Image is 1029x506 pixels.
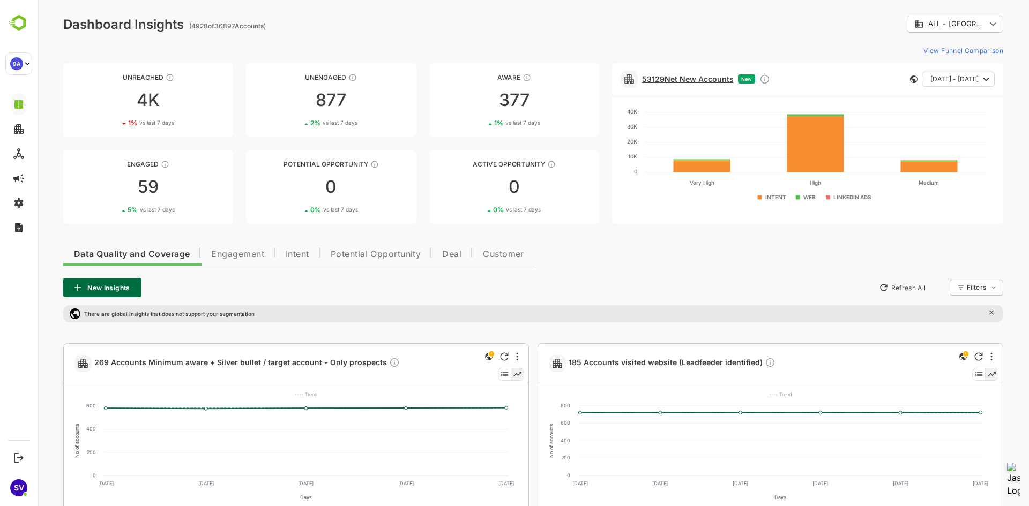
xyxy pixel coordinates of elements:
a: Potential OpportunityThese accounts are MQAs and can be passed on to Inside Sales00%vs last 7 days [208,150,378,224]
div: 0 [208,178,378,195]
text: 0 [596,168,600,175]
div: Unengaged [208,73,378,81]
div: 0 [392,178,562,195]
text: ---- Trend [732,391,755,397]
div: 5 % [90,206,137,214]
a: AwareThese accounts have just entered the buying cycle and need further nurturing3771%vs last 7 days [392,63,562,137]
div: These accounts have just entered the buying cycle and need further nurturing [485,73,494,82]
span: vs last 7 days [102,206,137,214]
div: 4K [26,92,196,109]
a: Active OpportunityThese accounts have open opportunities which might be at any of the Sales Stage... [392,150,562,224]
text: [DATE] [61,480,76,486]
span: New [704,76,714,82]
button: [DATE] - [DATE] [884,72,957,87]
div: Active Opportunity [392,160,562,168]
div: Engaged [26,160,196,168]
div: 0 % [456,206,503,214]
button: New Insights [26,278,104,297]
text: 0 [530,472,533,478]
span: 269 Accounts Minimum aware + Silver bullet / target account - Only prospects [57,357,362,369]
div: 1 % [457,119,503,127]
span: vs last 7 days [286,206,320,214]
span: vs last 7 days [102,119,137,127]
div: More [479,352,481,361]
div: Description not present [727,357,738,369]
text: [DATE] [461,480,476,486]
div: Aware [392,73,562,81]
text: 600 [49,403,58,409]
div: Unreached [26,73,196,81]
p: There are global insights that does not support your segmentation [47,311,217,317]
span: vs last 7 days [468,119,503,127]
span: Intent [248,250,272,259]
div: Filters [928,278,966,297]
div: These accounts are MQAs and can be passed on to Inside Sales [333,160,341,169]
div: ALL - Belgium [877,19,949,29]
button: View Funnel Comparison [882,42,966,59]
text: 0 [55,472,58,478]
span: Customer [445,250,487,259]
div: Potential Opportunity [208,160,378,168]
text: 20K [590,138,600,145]
text: 400 [49,426,58,432]
text: 10K [591,153,600,160]
button: Refresh All [837,279,893,296]
div: These accounts have not shown enough engagement and need nurturing [311,73,319,82]
a: UnreachedThese accounts have not been engaged with for a defined time period4K1%vs last 7 days [26,63,196,137]
div: Dashboard Insights [26,17,146,32]
ag: ( 4928 of 36897 Accounts) [152,22,228,30]
div: 377 [392,92,562,109]
div: Refresh [463,352,471,361]
text: 800 [523,403,533,409]
div: Filters [929,283,949,291]
div: Description not present [352,357,362,369]
text: [DATE] [361,480,376,486]
div: These accounts have not been engaged with for a defined time period [128,73,137,82]
a: EngagedThese accounts are warm, further nurturing would qualify them to MQAs595%vs last 7 days [26,150,196,224]
div: 0 % [273,206,320,214]
div: This is a global insight. Segment selection is not applicable for this view [445,350,458,365]
text: 30K [590,123,600,130]
div: Refresh [937,352,945,361]
text: [DATE] [535,480,550,486]
text: ---- Trend [257,391,280,397]
text: 40K [590,108,600,115]
text: 200 [524,455,533,460]
text: Days [263,494,274,500]
span: vs last 7 days [285,119,320,127]
div: 877 [208,92,378,109]
text: [DATE] [695,480,711,486]
text: High [772,179,784,186]
div: Discover new ICP-fit accounts showing engagement — via intent surges, anonymous website visits, L... [722,74,733,85]
text: [DATE] [775,480,791,486]
text: 400 [523,437,533,443]
div: 1 % [91,119,137,127]
img: BambooboxLogoMark.f1c84d78b4c51b1a7b5f700c9845e183.svg [5,13,33,33]
div: These accounts have open opportunities which might be at any of the Sales Stages [510,160,518,169]
span: Deal [405,250,424,259]
a: UnengagedThese accounts have not shown enough engagement and need nurturing8772%vs last 7 days [208,63,378,137]
span: [DATE] - [DATE] [893,72,941,86]
div: 59 [26,178,196,195]
div: This is a global insight. Segment selection is not applicable for this view [919,350,932,365]
a: 269 Accounts Minimum aware + Silver bullet / target account - Only prospectsDescription not present [57,357,367,369]
div: 2 % [273,119,320,127]
button: Logout [11,450,26,465]
text: [DATE] [935,480,951,486]
div: This card does not support filter and segments [873,75,880,83]
text: No of accounts [36,424,42,458]
div: These accounts are warm, further nurturing would qualify them to MQAs [123,160,132,169]
span: Potential Opportunity [293,250,384,259]
text: Very High [652,179,677,186]
span: Engagement [174,250,227,259]
span: ALL - [GEOGRAPHIC_DATA] [891,20,949,28]
text: [DATE] [260,480,276,486]
text: No of accounts [511,424,517,458]
a: 185 Accounts visited website (Leadfeeder identified)Description not present [531,357,742,369]
text: 600 [523,420,533,426]
text: 200 [49,449,58,455]
div: 9A [10,57,23,70]
span: 185 Accounts visited website (Leadfeeder identified) [531,357,738,369]
text: [DATE] [615,480,630,486]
